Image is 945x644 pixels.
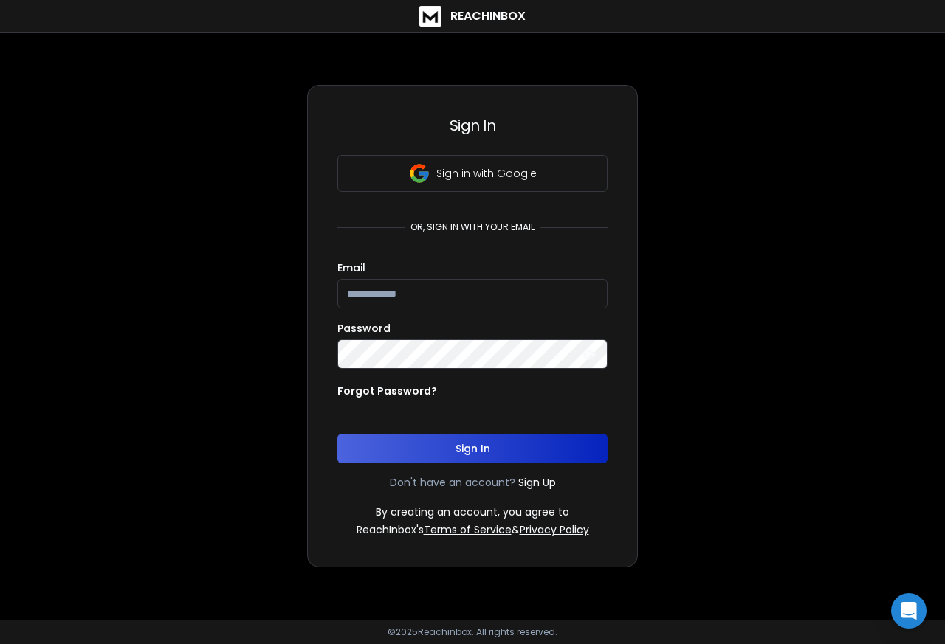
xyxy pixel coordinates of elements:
[388,626,557,638] p: © 2025 Reachinbox. All rights reserved.
[337,263,365,273] label: Email
[891,593,927,629] div: Open Intercom Messenger
[357,522,589,537] p: ReachInbox's &
[405,221,540,233] p: or, sign in with your email
[436,166,537,181] p: Sign in with Google
[518,475,556,490] a: Sign Up
[390,475,515,490] p: Don't have an account?
[337,323,391,333] label: Password
[337,155,608,192] button: Sign in with Google
[337,115,608,136] h3: Sign In
[419,6,441,27] img: logo
[337,384,437,398] p: Forgot Password?
[337,434,608,463] button: Sign In
[419,6,526,27] a: ReachInbox
[424,522,512,537] a: Terms of Service
[450,7,526,25] h1: ReachInbox
[376,505,569,519] p: By creating an account, you agree to
[520,522,589,537] a: Privacy Policy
